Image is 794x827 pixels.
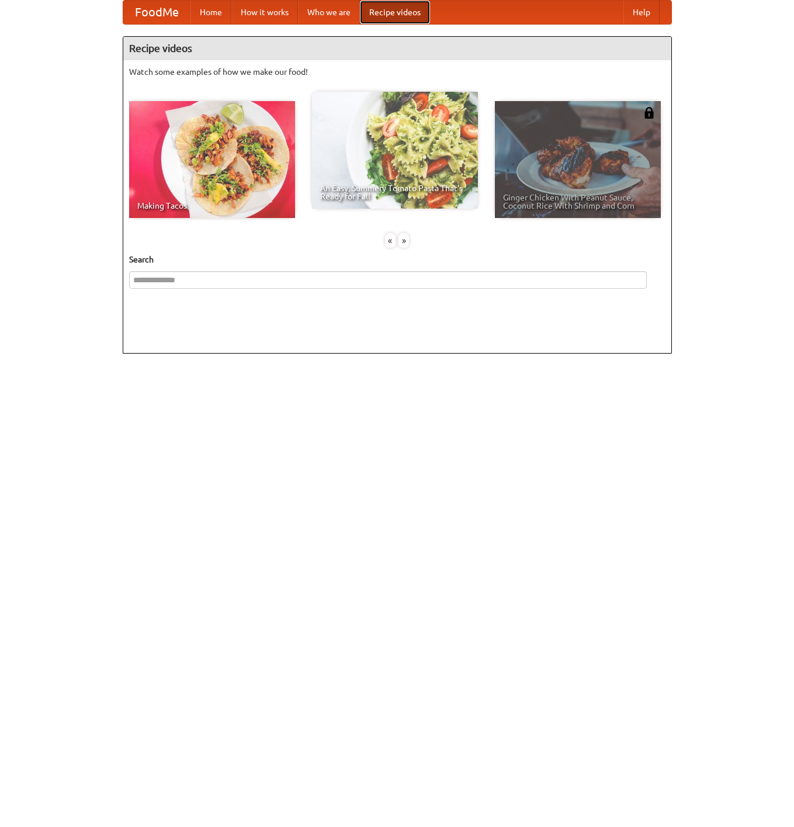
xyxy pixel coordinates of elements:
a: Help [623,1,660,24]
a: FoodMe [123,1,190,24]
h4: Recipe videos [123,37,671,60]
div: « [385,233,396,248]
span: Making Tacos [137,202,287,210]
a: Making Tacos [129,101,295,218]
a: Recipe videos [360,1,430,24]
a: How it works [231,1,298,24]
p: Watch some examples of how we make our food! [129,66,665,78]
img: 483408.png [643,107,655,119]
div: » [398,233,409,248]
span: An Easy, Summery Tomato Pasta That's Ready for Fall [320,184,470,200]
h5: Search [129,254,665,265]
a: An Easy, Summery Tomato Pasta That's Ready for Fall [312,92,478,209]
a: Who we are [298,1,360,24]
a: Home [190,1,231,24]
